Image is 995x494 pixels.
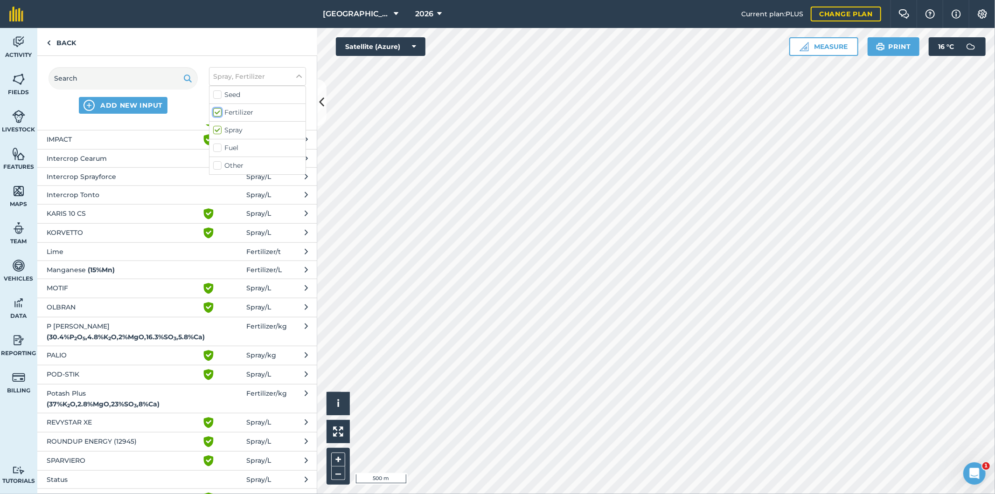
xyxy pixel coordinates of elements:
button: 16 °C [929,37,986,56]
span: PALIO [47,350,199,361]
button: Satellite (Azure) [336,37,425,56]
a: Back [37,28,85,55]
span: 1 [982,462,990,470]
button: Print [868,37,920,56]
span: Lime [47,247,199,257]
span: Intercrop Sprayforce [47,172,199,182]
span: OLBRAN [47,302,199,313]
button: IMPACT Spray/L [37,130,317,149]
button: REVYSTAR XE Spray/L [37,413,317,432]
img: svg+xml;base64,PHN2ZyB4bWxucz0iaHR0cDovL3d3dy53My5vcmcvMjAwMC9zdmciIHdpZHRoPSI1NiIgaGVpZ2h0PSI2MC... [12,72,25,86]
img: Four arrows, one pointing top left, one top right, one bottom right and the last bottom left [333,426,343,437]
input: Search [49,67,198,89]
img: Ruler icon [800,42,809,51]
img: svg+xml;base64,PD94bWwgdmVyc2lvbj0iMS4wIiBlbmNvZGluZz0idXRmLTgiPz4KPCEtLSBHZW5lcmF0b3I6IEFkb2JlIE... [12,259,25,273]
span: ADD NEW INPUT [100,101,163,110]
button: Manganese (15%Mn)Fertilizer/L [37,261,317,279]
button: SPARVIERO Spray/L [37,451,317,470]
sub: 2 [74,336,77,342]
button: Potash Plus (37%K2O,2.8%MgO,23%SO3,8%Ca)Fertilizer/kg [37,384,317,413]
span: SPARVIERO [47,455,199,467]
sub: 2 [108,336,111,342]
span: Fertilizer / t [246,247,281,257]
button: P [PERSON_NAME] (30.4%P2O5,4.8%K2O,2%MgO,16.3%SO3,5.8%Ca)Fertilizer/kg [37,317,317,346]
span: Spray / kg [246,350,276,361]
button: – [331,467,345,480]
button: KARIS 10 CS Spray/L [37,204,317,223]
span: Intercrop Tonto [47,190,199,200]
img: svg+xml;base64,PHN2ZyB4bWxucz0iaHR0cDovL3d3dy53My5vcmcvMjAwMC9zdmciIHdpZHRoPSI5IiBoZWlnaHQ9IjI0Ii... [47,37,51,48]
label: Seed [213,90,302,100]
span: 2026 [415,8,433,20]
span: KARIS 10 CS [47,208,199,220]
span: POD-STIK [47,369,199,380]
img: svg+xml;base64,PHN2ZyB4bWxucz0iaHR0cDovL3d3dy53My5vcmcvMjAwMC9zdmciIHdpZHRoPSI1NiIgaGVpZ2h0PSI2MC... [12,184,25,198]
span: Status [47,474,199,485]
span: Fertilizer / L [246,265,282,275]
button: Measure [789,37,858,56]
img: Two speech bubbles overlapping with the left bubble in the forefront [898,9,910,19]
span: Spray / L [246,190,271,200]
button: Intercrop Sprayforce Spray/L [37,167,317,185]
label: Fertilizer [213,108,302,117]
strong: ( 30.4 % P O , 4.8 % K O , 2 % MgO , 16.3 % SO , 5.8 % Ca ) [47,333,205,341]
strong: ( 37 % K O , 2.8 % MgO , 23 % SO , 8 % Ca ) [47,400,160,408]
span: i [337,398,340,409]
span: Manganese [47,265,199,275]
img: svg+xml;base64,PD94bWwgdmVyc2lvbj0iMS4wIiBlbmNvZGluZz0idXRmLTgiPz4KPCEtLSBHZW5lcmF0b3I6IEFkb2JlIE... [12,333,25,347]
span: Fertilizer / kg [246,321,287,342]
span: Current plan : PLUS [741,9,803,19]
img: A cog icon [977,9,988,19]
span: Potash Plus [47,388,199,409]
span: Spray / L [246,283,271,294]
button: i [327,392,350,415]
button: KORVETTO Spray/L [37,223,317,242]
button: + [331,453,345,467]
span: Spray / L [246,302,271,313]
button: ROUNDUP ENERGY (12945) Spray/L [37,432,317,451]
span: 16 ° C [938,37,954,56]
span: Spray / L [246,417,271,428]
button: MOTIF Spray/L [37,279,317,298]
span: Spray / L [246,436,271,447]
button: ADD NEW INPUT [79,97,167,114]
button: POD-STIK Spray/L [37,365,317,384]
img: svg+xml;base64,PD94bWwgdmVyc2lvbj0iMS4wIiBlbmNvZGluZz0idXRmLTgiPz4KPCEtLSBHZW5lcmF0b3I6IEFkb2JlIE... [12,296,25,310]
img: svg+xml;base64,PD94bWwgdmVyc2lvbj0iMS4wIiBlbmNvZGluZz0idXRmLTgiPz4KPCEtLSBHZW5lcmF0b3I6IEFkb2JlIE... [12,221,25,235]
img: svg+xml;base64,PD94bWwgdmVyc2lvbj0iMS4wIiBlbmNvZGluZz0idXRmLTgiPz4KPCEtLSBHZW5lcmF0b3I6IEFkb2JlIE... [961,37,980,56]
span: IMPACT [47,134,199,145]
span: ROUNDUP ENERGY (12945) [47,436,199,447]
span: KORVETTO [47,227,199,239]
span: MOTIF [47,283,199,294]
span: Spray / L [246,474,271,485]
span: Spray / L [246,455,271,467]
iframe: Intercom live chat [963,462,986,485]
img: svg+xml;base64,PHN2ZyB4bWxucz0iaHR0cDovL3d3dy53My5vcmcvMjAwMC9zdmciIHdpZHRoPSIxOSIgaGVpZ2h0PSIyNC... [183,73,192,84]
span: Fertilizer / kg [246,388,287,409]
span: Spray / L [246,227,271,239]
img: svg+xml;base64,PHN2ZyB4bWxucz0iaHR0cDovL3d3dy53My5vcmcvMjAwMC9zdmciIHdpZHRoPSIxOSIgaGVpZ2h0PSIyNC... [876,41,885,52]
span: Spray / L [246,369,271,380]
span: Spray / L [246,208,271,220]
span: Intercrop Cearum [47,153,199,164]
button: OLBRAN Spray/L [37,298,317,317]
button: Lime Fertilizer/t [37,242,317,261]
img: svg+xml;base64,PD94bWwgdmVyc2lvbj0iMS4wIiBlbmNvZGluZz0idXRmLTgiPz4KPCEtLSBHZW5lcmF0b3I6IEFkb2JlIE... [12,370,25,384]
img: svg+xml;base64,PD94bWwgdmVyc2lvbj0iMS4wIiBlbmNvZGluZz0idXRmLTgiPz4KPCEtLSBHZW5lcmF0b3I6IEFkb2JlIE... [12,466,25,475]
img: svg+xml;base64,PD94bWwgdmVyc2lvbj0iMS4wIiBlbmNvZGluZz0idXRmLTgiPz4KPCEtLSBHZW5lcmF0b3I6IEFkb2JlIE... [12,35,25,49]
sub: 3 [174,336,176,342]
sub: 2 [67,403,70,409]
img: svg+xml;base64,PD94bWwgdmVyc2lvbj0iMS4wIiBlbmNvZGluZz0idXRmLTgiPz4KPCEtLSBHZW5lcmF0b3I6IEFkb2JlIE... [12,110,25,123]
img: svg+xml;base64,PHN2ZyB4bWxucz0iaHR0cDovL3d3dy53My5vcmcvMjAwMC9zdmciIHdpZHRoPSIxNCIgaGVpZ2h0PSIyNC... [83,100,95,111]
strong: ( 15 % Mn ) [88,266,115,274]
span: P [PERSON_NAME] [47,321,199,342]
img: fieldmargin Logo [9,7,23,21]
label: Spray [213,125,302,135]
span: Spray, Fertilizer [213,71,265,82]
label: Fuel [213,143,302,153]
sub: 3 [134,403,137,409]
button: Status Spray/L [37,470,317,488]
span: Spray / L [246,172,271,182]
img: A question mark icon [925,9,936,19]
img: svg+xml;base64,PHN2ZyB4bWxucz0iaHR0cDovL3d3dy53My5vcmcvMjAwMC9zdmciIHdpZHRoPSI1NiIgaGVpZ2h0PSI2MC... [12,147,25,161]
